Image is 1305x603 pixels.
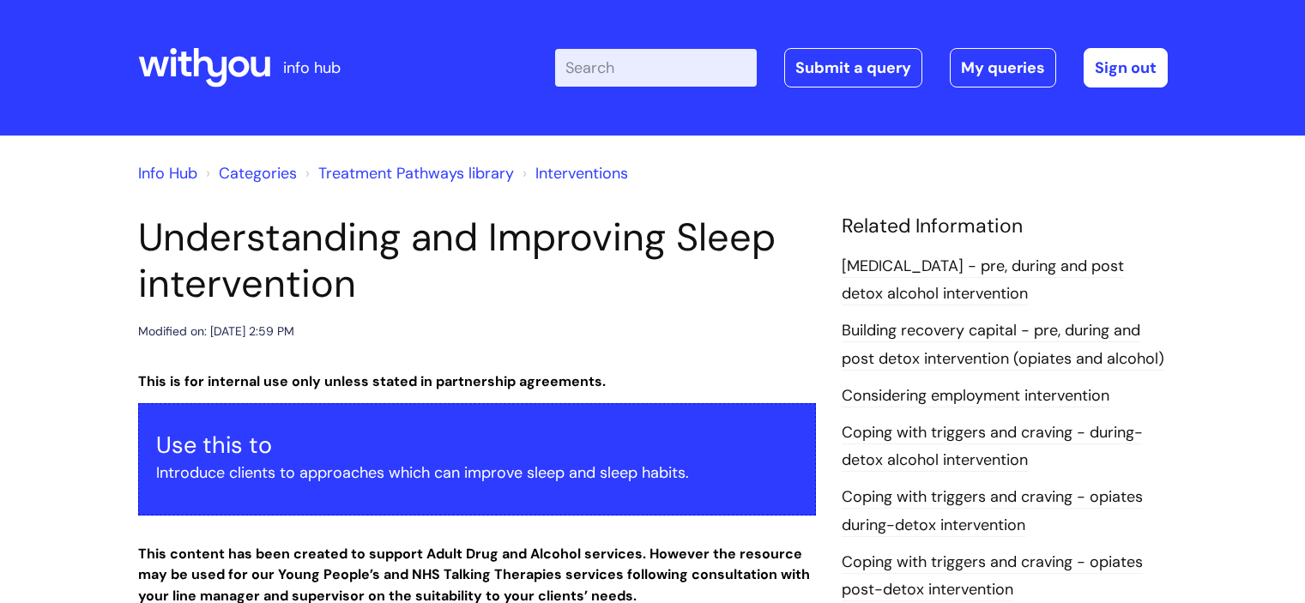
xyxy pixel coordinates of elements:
h4: Related Information [842,214,1168,238]
a: Coping with triggers and craving - during-detox alcohol intervention [842,422,1143,472]
a: Categories [219,163,297,184]
li: Solution home [202,160,297,187]
input: Search [555,49,757,87]
p: Introduce clients to approaches which can improve sleep and sleep habits. [156,459,798,486]
strong: This is for internal use only unless stated in partnership agreements. [138,372,606,390]
div: | - [555,48,1168,87]
a: Submit a query [784,48,922,87]
h3: Use this to [156,431,798,459]
li: Interventions [518,160,628,187]
div: Modified on: [DATE] 2:59 PM [138,321,294,342]
a: [MEDICAL_DATA] - pre, during and post detox alcohol intervention [842,256,1124,305]
a: Considering employment intervention [842,385,1109,407]
a: My queries [950,48,1056,87]
li: Treatment Pathways library [301,160,514,187]
p: info hub [283,54,341,81]
a: Sign out [1084,48,1168,87]
a: Interventions [535,163,628,184]
h1: Understanding and Improving Sleep intervention [138,214,816,307]
a: Coping with triggers and craving - opiates during-detox intervention [842,486,1143,536]
a: Treatment Pathways library [318,163,514,184]
a: Info Hub [138,163,197,184]
a: Building recovery capital - pre, during and post detox intervention (opiates and alcohol) [842,320,1164,370]
a: Coping with triggers and craving - opiates post-detox intervention [842,552,1143,601]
